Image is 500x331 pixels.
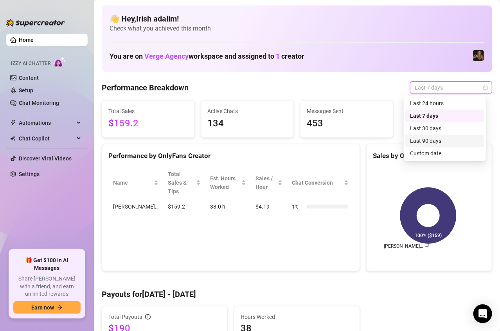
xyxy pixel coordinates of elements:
div: Performance by OnlyFans Creator [108,151,353,161]
span: 🎁 Get $100 in AI Messages [13,257,81,272]
span: Izzy AI Chatter [11,60,50,67]
div: Last 30 days [410,124,480,133]
span: 134 [208,116,288,131]
h4: Payouts for [DATE] - [DATE] [102,289,492,300]
span: Last 7 days [415,82,487,94]
span: 1 [276,52,280,60]
span: Total Payouts [108,313,142,321]
span: Messages Sent [307,107,387,115]
div: Custom date [410,149,480,158]
h4: Performance Breakdown [102,82,189,93]
div: Last 7 days [405,110,484,122]
span: Automations [19,117,74,129]
h4: 👋 Hey, Irish adalim ! [110,13,484,24]
a: Setup [19,87,33,94]
span: 453 [307,116,387,131]
div: Last 24 hours [410,99,480,108]
div: Last 90 days [410,137,480,145]
text: [PERSON_NAME]… [384,244,423,249]
div: Open Intercom Messenger [473,304,492,323]
th: Sales / Hour [251,167,287,199]
div: Last 30 days [405,122,484,135]
span: calendar [483,85,488,90]
span: Active Chats [208,107,288,115]
span: Chat Conversion [292,178,342,187]
span: 1 % [292,202,304,211]
span: Sales / Hour [255,174,276,191]
th: Name [108,167,163,199]
a: Settings [19,171,40,177]
div: Sales by OnlyFans Creator [373,151,486,161]
span: Total Sales & Tips [168,170,194,196]
span: $159.2 [108,116,188,131]
span: arrow-right [57,305,63,310]
th: Total Sales & Tips [163,167,205,199]
span: Name [113,178,152,187]
span: Total Sales [108,107,188,115]
div: Custom date [405,147,484,160]
span: thunderbolt [10,120,16,126]
a: Discover Viral Videos [19,155,72,162]
span: Share [PERSON_NAME] with a friend, and earn unlimited rewards [13,275,81,298]
a: Home [19,37,34,43]
td: 38.0 h [205,199,251,214]
span: Check what you achieved this month [110,24,484,33]
img: Chat Copilot [10,136,15,141]
img: KATIE [473,50,484,61]
button: Earn nowarrow-right [13,301,81,314]
td: [PERSON_NAME]… [108,199,163,214]
a: Content [19,75,39,81]
span: Hours Worked [241,313,353,321]
div: Last 24 hours [405,97,484,110]
span: Verge Agency [144,52,189,60]
img: logo-BBDzfeDw.svg [6,19,65,27]
span: Earn now [31,304,54,311]
h1: You are on workspace and assigned to creator [110,52,304,61]
div: Est. Hours Worked [210,174,240,191]
span: Chat Copilot [19,132,74,145]
div: Last 90 days [405,135,484,147]
td: $159.2 [163,199,205,214]
td: $4.19 [251,199,287,214]
span: info-circle [145,314,151,320]
th: Chat Conversion [287,167,353,199]
div: Last 7 days [410,112,480,120]
img: AI Chatter [54,57,66,68]
a: Chat Monitoring [19,100,59,106]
